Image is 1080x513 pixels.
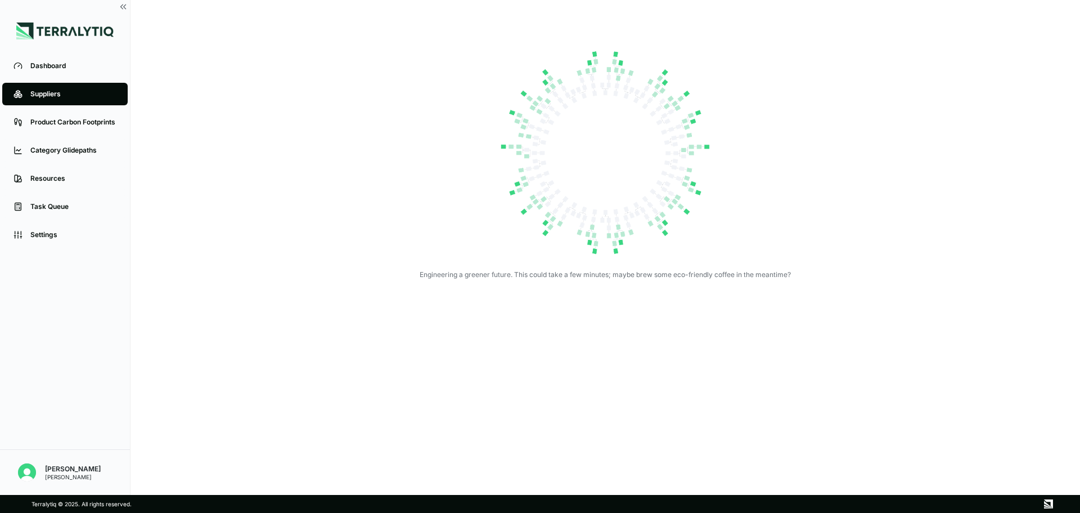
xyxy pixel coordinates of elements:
[18,463,36,481] img: Anirudh Verma
[30,61,116,70] div: Dashboard
[30,90,116,99] div: Suppliers
[30,118,116,127] div: Product Carbon Footprints
[30,230,116,239] div: Settings
[30,146,116,155] div: Category Glidepaths
[45,465,101,474] div: [PERSON_NAME]
[13,459,40,486] button: Open user button
[493,41,718,266] img: Loading
[30,174,116,183] div: Resources
[45,474,101,480] div: [PERSON_NAME]
[16,23,114,39] img: Logo
[30,202,116,211] div: Task Queue
[420,270,791,279] div: Engineering a greener future. This could take a few minutes; maybe brew some eco-friendly coffee ...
